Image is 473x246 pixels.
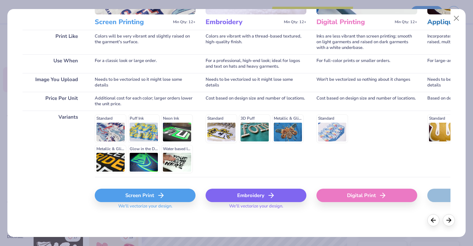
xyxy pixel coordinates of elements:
span: Min Qty: 12+ [284,20,306,24]
div: Colors will be very vibrant and slightly raised on the garment's surface. [95,30,196,54]
div: For a classic look or large order. [95,54,196,73]
div: Image You Upload [23,73,85,92]
span: We'll vectorize your design. [116,203,175,213]
div: Needs to be vectorized so it might lose some details [95,73,196,92]
div: Digital Print [316,189,417,202]
button: Close [450,12,463,25]
div: Screen Print [95,189,196,202]
h3: Embroidery [206,18,281,26]
div: For full-color prints or smaller orders. [316,54,417,73]
div: Colors are vibrant with a thread-based textured, high-quality finish. [206,30,306,54]
div: Embroidery [206,189,306,202]
span: We'll vectorize your design. [226,203,286,213]
span: Min Qty: 12+ [395,20,417,24]
h3: Digital Printing [316,18,392,26]
div: Additional cost for each color; larger orders lower the unit price. [95,92,196,111]
div: Cost based on design size and number of locations. [206,92,306,111]
div: Inks are less vibrant than screen printing; smooth on light garments and raised on dark garments ... [316,30,417,54]
div: Cost based on design size and number of locations. [316,92,417,111]
span: Min Qty: 12+ [173,20,196,24]
div: Variants [23,111,85,177]
div: Price Per Unit [23,92,85,111]
h3: Screen Printing [95,18,170,26]
div: Won't be vectorized so nothing about it changes [316,73,417,92]
div: Needs to be vectorized so it might lose some details [206,73,306,92]
div: For a professional, high-end look; ideal for logos and text on hats and heavy garments. [206,54,306,73]
div: Print Like [23,30,85,54]
div: Use When [23,54,85,73]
